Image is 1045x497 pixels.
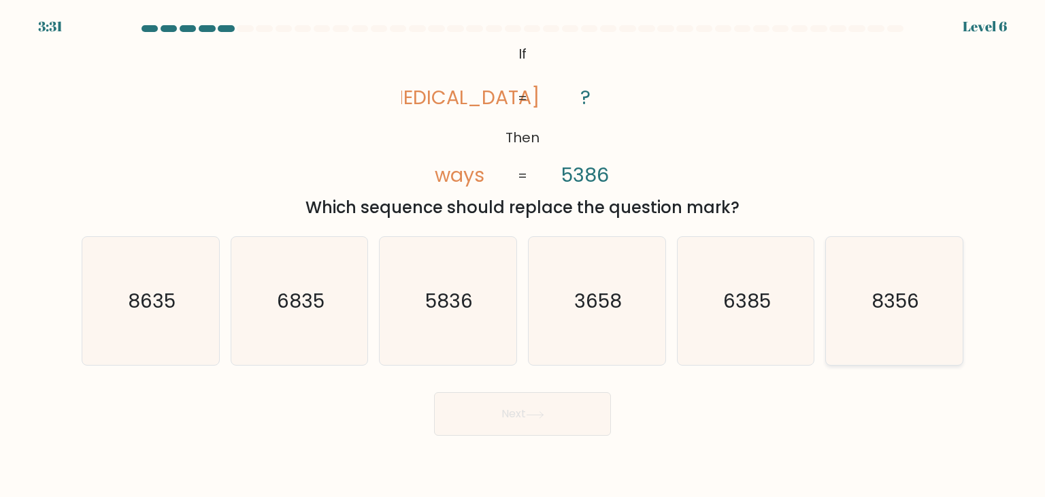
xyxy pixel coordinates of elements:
[505,128,540,147] tspan: Then
[128,287,176,315] text: 8635
[518,166,527,185] tspan: =
[723,287,771,315] text: 6385
[277,287,325,315] text: 6835
[426,287,474,315] text: 5836
[580,84,591,111] tspan: ?
[518,44,527,63] tspan: If
[561,161,609,189] tspan: 5386
[518,89,527,108] tspan: =
[90,195,955,220] div: Which sequence should replace the question mark?
[401,41,644,190] svg: @import url('[URL][DOMAIN_NAME]);
[38,16,63,37] div: 3:31
[963,16,1007,37] div: Level 6
[434,392,611,436] button: Next
[872,287,919,315] text: 8356
[435,161,484,189] tspan: ways
[574,287,622,315] text: 3658
[380,84,540,111] tspan: [MEDICAL_DATA]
